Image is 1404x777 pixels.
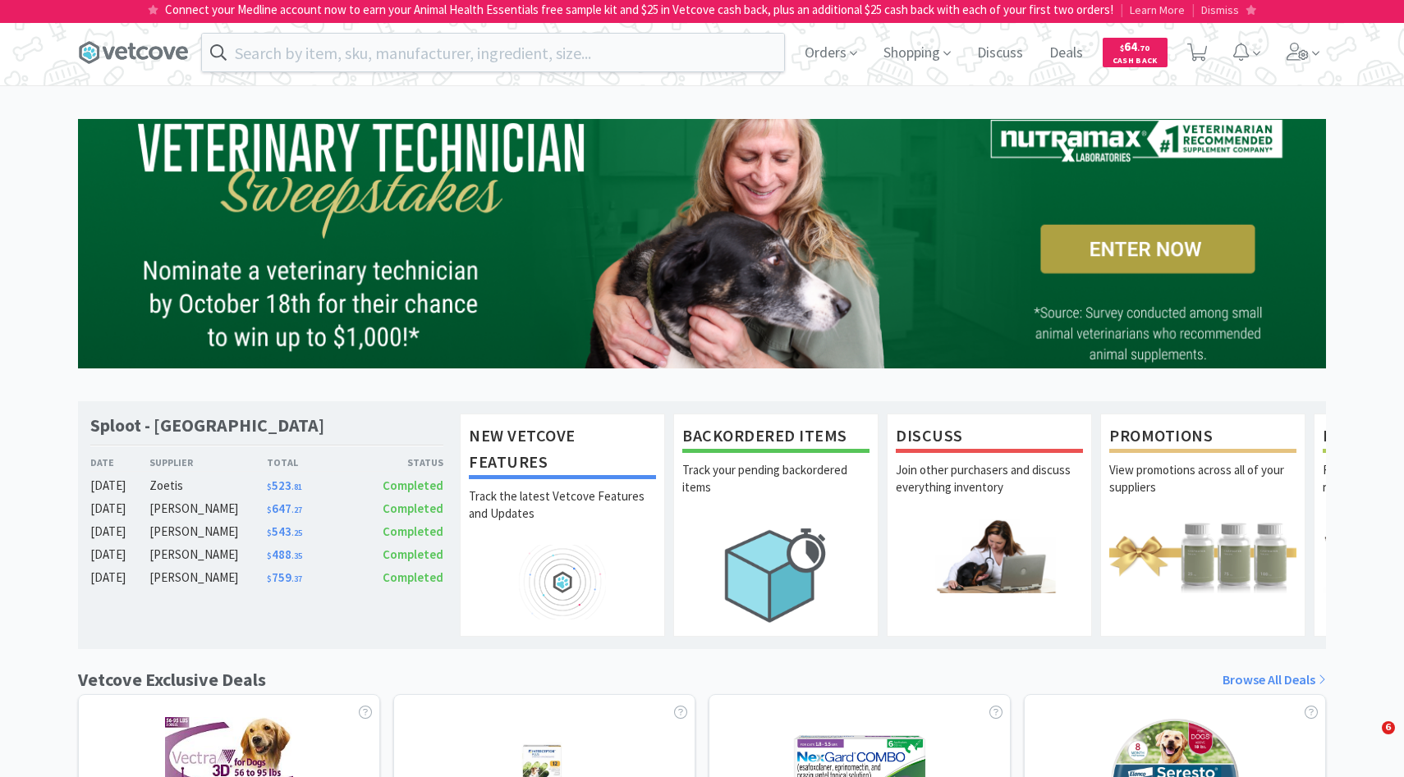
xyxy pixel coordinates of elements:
span: | [1191,2,1195,17]
div: [DATE] [90,499,149,519]
img: hero_discuss.png [896,519,1083,593]
span: . 81 [291,482,302,492]
a: Discuss [970,46,1030,61]
a: $64.70Cash Back [1103,30,1168,75]
div: [DATE] [90,568,149,587]
span: Shopping [877,20,957,85]
span: Discuss [970,20,1030,85]
p: View promotions across all of your suppliers [1109,461,1296,519]
span: Completed [383,523,443,539]
span: Learn More [1130,2,1185,17]
span: . 27 [291,505,302,515]
img: hero_feature_roadmap.png [469,545,656,619]
div: [PERSON_NAME] [149,522,267,542]
span: . 25 [291,528,302,538]
span: 523 [267,478,302,493]
h1: Discuss [896,423,1083,453]
a: Deals [1043,46,1090,61]
span: 543 [267,523,302,539]
span: | [1120,2,1123,17]
span: Dismiss [1201,2,1239,17]
span: $ [1120,43,1124,53]
iframe: Intercom live chat [1348,721,1388,761]
div: [DATE] [90,545,149,564]
span: 6 [1382,721,1395,734]
span: . 70 [1137,43,1149,53]
div: [DATE] [90,476,149,496]
div: [PERSON_NAME] [149,499,267,519]
h1: Promotions [1109,423,1296,453]
span: $ [267,528,272,538]
span: Completed [383,569,443,585]
img: hero_promotions.png [1109,519,1296,593]
a: [DATE]Zoetis$523.81Completed [90,476,443,496]
span: $ [267,482,272,492]
span: 488 [267,546,302,562]
a: New Vetcove FeaturesTrack the latest Vetcove Features and Updates [460,414,665,637]
input: Search by item, sku, manufacturer, ingredient, size... [202,34,784,71]
span: . 35 [291,551,302,561]
span: $ [267,574,272,584]
a: [DATE][PERSON_NAME]$488.35Completed [90,545,443,564]
a: [DATE][PERSON_NAME]$759.37Completed [90,568,443,587]
span: . 37 [291,574,302,584]
a: [DATE][PERSON_NAME]$543.25Completed [90,522,443,542]
p: Track the latest Vetcove Features and Updates [469,487,656,545]
div: Date [90,455,149,470]
a: Browse All Deals [1223,670,1326,691]
img: 7c8be6835cf94629bf9645af2598c41d_855.png [78,119,1326,368]
a: PromotionsView promotions across all of your suppliers [1100,414,1305,637]
span: 64 [1120,39,1149,54]
span: $ [267,551,272,561]
span: Completed [383,478,443,493]
h1: Backordered Items [682,423,869,453]
span: Cash Back [1113,57,1158,67]
h1: Vetcove Exclusive Deals [78,665,266,694]
span: Deals [1043,20,1090,85]
span: $ [267,505,272,515]
p: Join other purchasers and discuss everything inventory [896,461,1083,519]
div: Status [355,455,443,470]
span: Completed [383,546,443,562]
div: Supplier [149,455,267,470]
span: Completed [383,500,443,516]
img: hero_backorders.png [682,519,869,631]
p: Track your pending backordered items [682,461,869,519]
div: [DATE] [90,522,149,542]
span: 647 [267,500,302,516]
h1: Sploot - [GEOGRAPHIC_DATA] [90,414,324,437]
div: [PERSON_NAME] [149,545,267,564]
div: Total [267,455,356,470]
a: Backordered ItemsTrack your pending backordered items [673,414,879,637]
a: DiscussJoin other purchasers and discuss everything inventory [887,414,1092,637]
div: [PERSON_NAME] [149,568,267,587]
a: [DATE][PERSON_NAME]$647.27Completed [90,499,443,519]
span: 759 [267,569,302,585]
div: Zoetis [149,476,267,496]
span: Orders [798,20,864,85]
h1: New Vetcove Features [469,423,656,479]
